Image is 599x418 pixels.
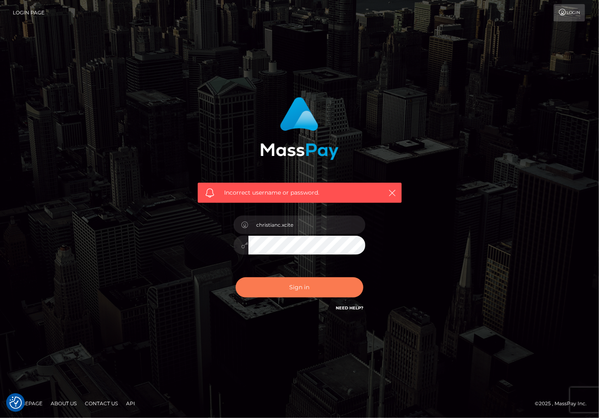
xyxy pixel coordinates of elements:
a: Need Help? [336,305,363,311]
span: Incorrect username or password. [225,188,375,197]
a: Login Page [13,4,44,21]
img: Revisit consent button [9,397,22,409]
button: Sign in [236,277,363,297]
a: Contact Us [82,397,121,410]
a: Homepage [9,397,46,410]
div: © 2025 , MassPay Inc. [535,399,593,408]
a: Login [554,4,585,21]
button: Consent Preferences [9,397,22,409]
a: API [123,397,138,410]
img: MassPay Login [260,97,339,160]
input: Username... [248,216,365,234]
a: About Us [47,397,80,410]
